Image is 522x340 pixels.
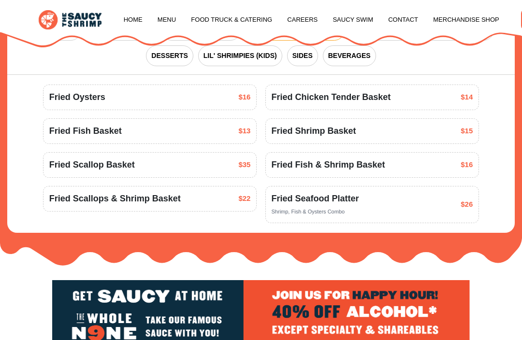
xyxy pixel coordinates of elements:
[272,125,356,138] span: Fried Shrimp Basket
[272,209,345,214] span: Shrimp, Fish & Oysters Combo
[146,45,193,66] button: DESSERTS
[287,45,318,66] button: SIDES
[198,45,282,66] button: LIL' SHRIMPIES (KIDS)
[238,126,250,137] span: $13
[461,92,473,103] span: $14
[158,1,176,38] a: Menu
[272,91,391,104] span: Fried Chicken Tender Basket
[191,1,272,38] a: Food Truck & Catering
[388,1,418,38] a: Contact
[49,125,122,138] span: Fried Fish Basket
[461,159,473,170] span: $16
[49,91,105,104] span: Fried Oysters
[323,45,376,66] button: BEVERAGES
[333,1,373,38] a: Saucy Swim
[238,92,250,103] span: $16
[124,1,143,38] a: Home
[39,10,101,29] img: logo
[49,192,181,205] span: Fried Scallops & Shrimp Basket
[461,126,473,137] span: $15
[272,192,359,205] span: Fried Seafood Platter
[238,159,250,170] span: $35
[287,1,318,38] a: Careers
[433,1,499,38] a: Merchandise Shop
[203,51,277,61] span: LIL' SHRIMPIES (KIDS)
[49,158,135,171] span: Fried Scallop Basket
[238,193,250,204] span: $22
[292,51,313,61] span: SIDES
[272,158,385,171] span: Fried Fish & Shrimp Basket
[151,51,188,61] span: DESSERTS
[328,51,371,61] span: BEVERAGES
[461,199,473,210] span: $26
